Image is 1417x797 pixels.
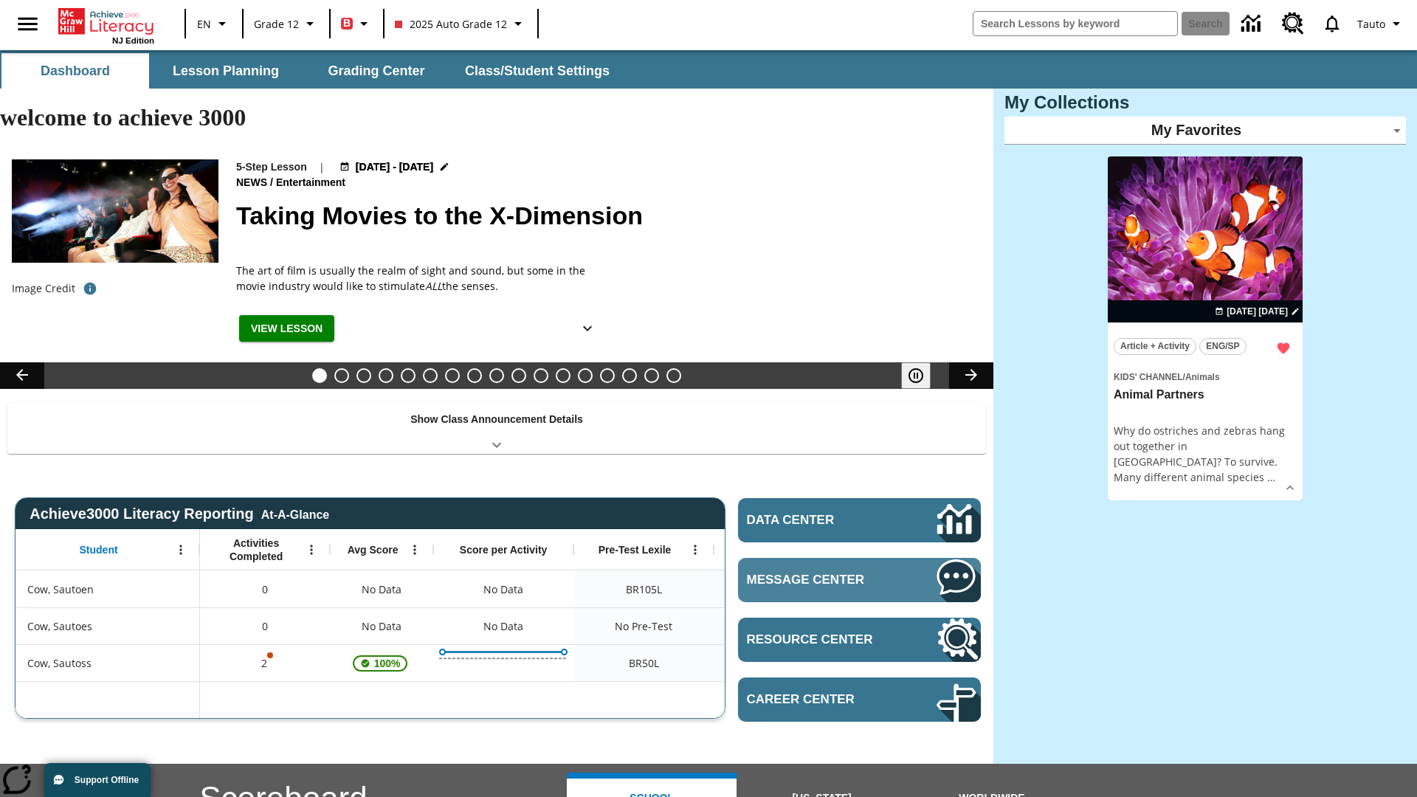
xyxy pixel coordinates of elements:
button: Slide 17 The Constitution's Balancing Act [666,368,681,383]
span: The art of film is usually the realm of sight and sound, but some in the movie industry would lik... [236,263,605,294]
span: Cow, Sautoes [27,618,92,634]
span: Resource Center [747,632,892,647]
div: 2, One or more Activity scores may be invalid., Cow, Sautoss [200,644,330,681]
button: Slide 1 Taking Movies to the X-Dimension [312,368,327,383]
button: Slide 5 Private! Keep Out! [401,368,416,383]
a: Data Center [738,498,981,542]
span: … [1267,470,1275,484]
h3: Animal Partners [1114,387,1297,403]
span: Message Center [747,573,892,587]
button: Slide 11 Mixed Practice: Citing Evidence [534,368,548,383]
button: Aug 18 - Aug 24 Choose Dates [337,159,453,175]
span: Avg Score [348,543,399,556]
button: Slide 3 Animal Partners [356,368,371,383]
button: Open side menu [6,2,49,46]
p: 5-Step Lesson [236,159,307,175]
button: ENG/SP [1199,338,1247,355]
button: Slide 9 Fashion Forward in Ancient Rome [489,368,504,383]
a: Career Center [738,677,981,722]
button: Language: EN, Select a language [190,10,238,37]
span: Grade 12 [254,16,299,32]
button: Slide 2 Labor Day: Workers Take a Stand [334,368,349,383]
span: Animals [1185,372,1220,382]
span: No Data [354,574,409,604]
div: 0, Cow, Sautoen [200,570,330,607]
button: Slide 10 The Invasion of the Free CD [511,368,526,383]
div: lesson details [1108,156,1303,501]
span: Activities Completed [207,536,305,563]
button: Open Menu [684,539,706,561]
div: No Data, Cow, Sautoes [330,607,433,644]
input: search field [973,12,1177,35]
button: Open Menu [300,539,323,561]
button: Profile/Settings [1351,10,1411,37]
button: Slide 15 Hooray for Constitution Day! [622,368,637,383]
button: Slide 6 The Last Homesteaders [423,368,438,383]
button: Lesson carousel, Next [949,362,993,389]
button: Class: 2025 Auto Grade 12, Select your class [389,10,533,37]
button: Support Offline [44,763,151,797]
h3: My Collections [1004,92,1406,113]
span: Article + Activity [1120,339,1190,354]
span: 0 [262,618,268,634]
button: Pause [901,362,931,389]
div: My Favorites [1004,117,1406,145]
div: Show Class Announcement Details [7,403,986,454]
button: Slide 8 Attack of the Terrifying Tomatoes [467,368,482,383]
span: Score per Activity [460,543,548,556]
a: Resource Center, Will open in new tab [738,618,981,662]
button: Lesson Planning [152,53,300,89]
span: [DATE] - [DATE] [356,159,433,175]
a: Resource Center, Will open in new tab [1273,4,1313,44]
span: Tauto [1357,16,1385,32]
span: Topic: Kids' Channel/Animals [1114,368,1297,384]
button: Jul 07 - Jun 30 Choose Dates [1212,305,1303,318]
span: Cow, Sautoss [27,655,92,671]
div: , 100%, This student's Average First Try Score 100% is above 75%, Cow, Sautoss [330,644,433,681]
span: 0 [262,582,268,597]
button: Slide 16 Point of View [644,368,659,383]
button: Show Details [1279,477,1301,499]
span: Kids' Channel [1114,372,1183,382]
div: Beginning reader 50 Lexile, ER, Based on the Lexile Reading measure, student is an Emerging Reade... [714,644,854,681]
img: Panel in front of the seats sprays water mist to the happy audience at a 4DX-equipped theater. [12,159,218,263]
p: 2 [260,655,270,671]
button: Article + Activity [1114,338,1196,355]
button: Dashboard [1,53,149,89]
button: Photo credit: Photo by The Asahi Shimbun via Getty Images [75,275,105,302]
span: Beginning reader 105 Lexile, Cow, Sautoen [626,582,662,597]
span: Cow, Sautoen [27,582,94,597]
span: Beginning reader 50 Lexile, Cow, Sautoss [629,655,659,671]
span: B [343,14,351,32]
span: Student [80,543,118,556]
span: 2025 Auto Grade 12 [395,16,507,32]
span: [DATE] [DATE] [1227,305,1288,318]
div: Pause [901,362,945,389]
div: No Data, Cow, Sautoes [476,612,531,641]
em: ALL [425,279,442,293]
span: Achieve3000 Literacy Reporting [30,506,329,522]
button: Remove from Favorites [1270,335,1297,362]
div: Why do ostriches and zebras hang out together in [GEOGRAPHIC_DATA]? To survive. Many different an... [1114,423,1297,485]
button: Slide 4 Cars of the Future? [379,368,393,383]
div: No Data, Cow, Sautoen [476,575,531,604]
p: Image Credit [12,281,75,296]
span: NJ Edition [112,36,154,45]
span: Support Offline [75,775,139,785]
span: EN [197,16,211,32]
span: / [1183,372,1185,382]
div: Beginning reader 105 Lexile, ER, Based on the Lexile Reading measure, student is an Emerging Read... [714,570,854,607]
button: Open Menu [170,539,192,561]
button: Grade: Grade 12, Select a grade [248,10,325,37]
div: At-A-Glance [261,506,329,522]
button: Slide 12 Pre-release lesson [556,368,570,383]
div: 0, Cow, Sautoes [200,607,330,644]
button: Open Menu [404,539,426,561]
span: ENG/SP [1206,339,1239,354]
span: News [236,175,270,191]
a: Notifications [1313,4,1351,43]
h2: Taking Movies to the X-Dimension [236,197,976,235]
div: No Data, Cow, Sautoen [330,570,433,607]
span: Career Center [747,692,892,707]
button: View Lesson [239,315,334,342]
